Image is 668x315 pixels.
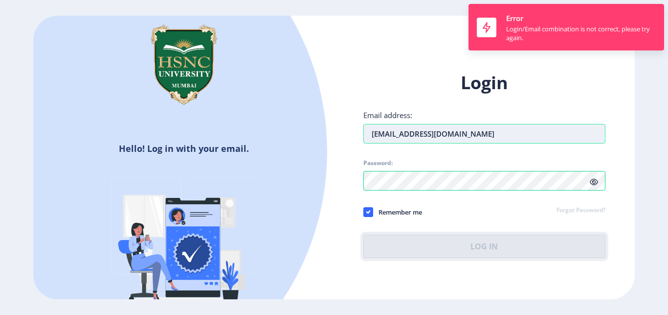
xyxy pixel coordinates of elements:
[506,13,523,23] span: Error
[557,206,605,215] a: Forgot Password?
[363,159,393,167] label: Password:
[373,206,422,218] span: Remember me
[363,71,605,95] h1: Login
[363,124,605,144] input: Email address
[506,24,656,42] div: Login/Email combination is not correct, please try again.
[363,110,412,120] label: Email address:
[135,16,233,114] img: hsnc.png
[363,235,605,258] button: Log In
